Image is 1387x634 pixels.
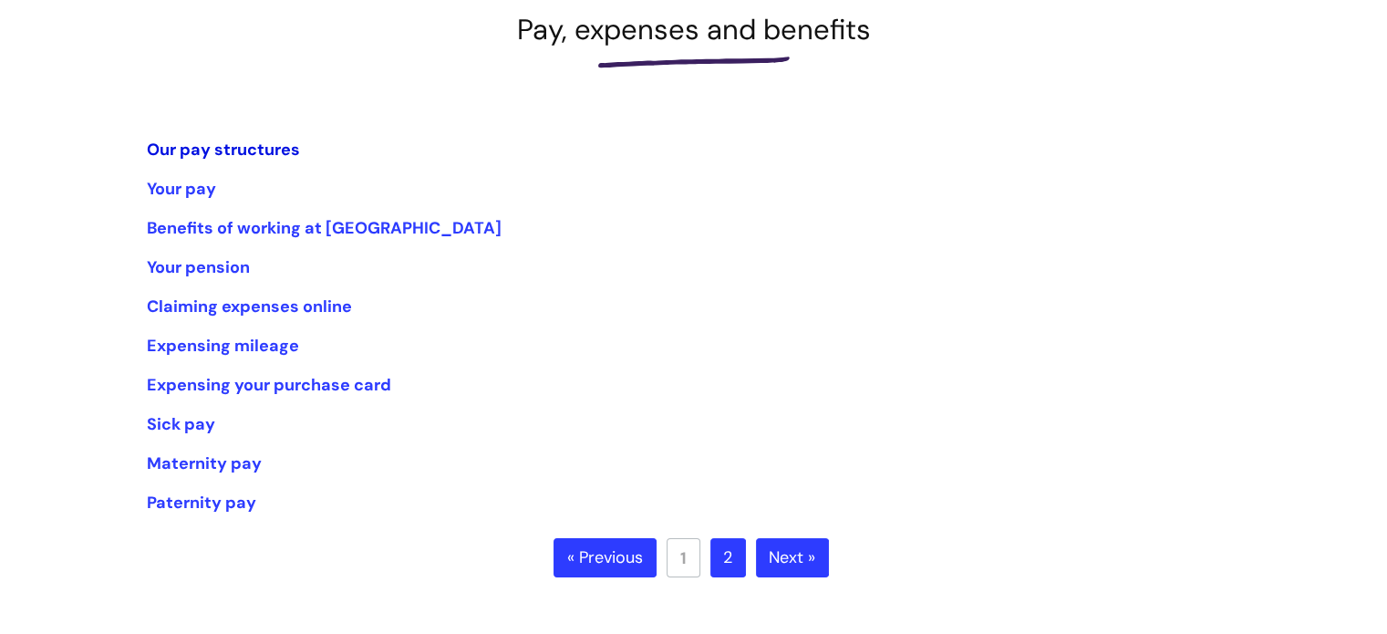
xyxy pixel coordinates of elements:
[147,374,391,396] a: Expensing your purchase card
[147,452,262,474] a: Maternity pay
[147,13,1241,47] h1: Pay, expenses and benefits
[147,217,502,239] a: Benefits of working at [GEOGRAPHIC_DATA]
[756,538,829,578] a: Next »
[147,492,256,514] a: Paternity pay
[147,413,215,435] a: Sick pay
[667,538,700,577] a: 1
[147,139,300,161] a: Our pay structures
[147,256,250,278] a: Your pension
[710,538,746,578] a: 2
[554,538,657,578] a: « Previous
[147,178,216,200] a: Your pay
[147,335,299,357] a: Expensing mileage
[147,296,352,317] a: Claiming expenses online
